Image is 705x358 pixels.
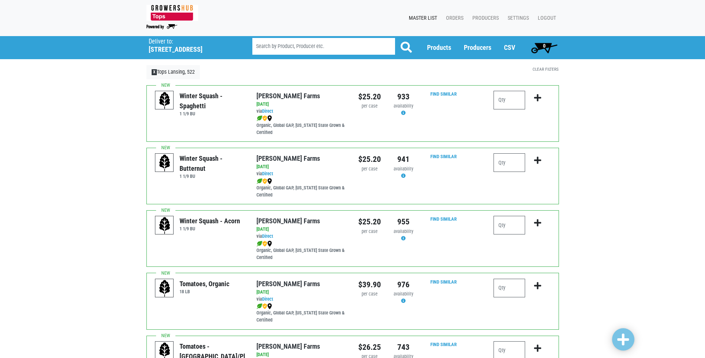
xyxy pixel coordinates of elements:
h6: 1 1/9 BU [180,173,245,179]
a: Orders [440,11,466,25]
div: via [256,296,347,303]
span: 0 [543,43,546,49]
a: Products [427,44,451,51]
h6: 18 LB [180,289,229,294]
a: Find Similar [430,216,457,222]
div: Winter Squash - Acorn [180,216,240,226]
div: $25.20 [358,91,381,103]
img: 279edf242af8f9d49a69d9d2afa010fb.png [146,5,198,21]
div: via [256,233,347,240]
div: via [256,108,347,115]
a: [PERSON_NAME] Farms [256,92,320,100]
h6: 1 1/9 BU [180,111,245,116]
div: [DATE] [256,289,347,296]
span: X [152,69,157,75]
span: availability [394,291,413,297]
img: map_marker-0e94453035b3232a4d21701695807de9.png [267,303,272,309]
div: Winter Squash - Butternut [180,153,245,173]
div: Organic, Global GAP, [US_STATE] State Grown & Certified [256,303,347,324]
img: placeholder-variety-43d6402dacf2d531de610a020419775a.svg [155,216,174,235]
img: safety-e55c860ca8c00a9c171001a62a92dabd.png [262,241,267,247]
img: safety-e55c860ca8c00a9c171001a62a92dabd.png [262,115,267,121]
input: Search by Product, Producer etc. [252,38,395,55]
input: Qty [494,216,525,234]
input: Qty [494,153,525,172]
a: Find Similar [430,91,457,97]
div: per case [358,166,381,173]
div: per case [358,228,381,235]
h5: [STREET_ADDRESS] [149,45,233,54]
div: $25.20 [358,153,381,165]
a: Clear Filters [533,67,559,72]
div: 976 [392,279,415,291]
div: Organic, Global GAP, [US_STATE] State Grown & Certified [256,240,347,261]
a: Find Similar [430,342,457,347]
div: Tomatoes, Organic [180,279,229,289]
a: Find Similar [430,154,457,159]
a: Master List [403,11,440,25]
a: 0 [528,40,561,55]
span: availability [394,103,413,109]
p: Deliver to: [149,38,233,45]
div: 933 [392,91,415,103]
a: Logout [532,11,559,25]
div: [DATE] [256,226,347,233]
h6: 1 1/9 BU [180,226,240,231]
div: [DATE] [256,101,347,108]
img: leaf-e5c59151409436ccce96b2ca1b28e03c.png [256,115,262,121]
div: [DATE] [256,163,347,170]
a: Producers [464,44,491,51]
img: safety-e55c860ca8c00a9c171001a62a92dabd.png [262,178,267,184]
div: Organic, Global GAP, [US_STATE] State Grown & Certified [256,115,347,136]
div: Winter Squash - Spaghetti [180,91,245,111]
a: [PERSON_NAME] Farms [256,154,320,162]
img: placeholder-variety-43d6402dacf2d531de610a020419775a.svg [155,91,174,110]
div: 941 [392,153,415,165]
a: Direct [262,296,273,302]
a: [PERSON_NAME] Farms [256,342,320,350]
img: safety-e55c860ca8c00a9c171001a62a92dabd.png [262,303,267,309]
img: Powered by Big Wheelbarrow [146,24,177,29]
img: map_marker-0e94453035b3232a4d21701695807de9.png [267,241,272,247]
a: Producers [466,11,502,25]
div: $26.25 [358,341,381,353]
span: Tops Lansing, 522 (2300 N Triphammer Rd #522, Ithaca, NY 14850, USA) [149,36,239,54]
img: placeholder-variety-43d6402dacf2d531de610a020419775a.svg [155,279,174,298]
img: leaf-e5c59151409436ccce96b2ca1b28e03c.png [256,241,262,247]
a: [PERSON_NAME] Farms [256,280,320,288]
a: Direct [262,108,273,114]
div: 955 [392,216,415,228]
a: XTops Lansing, 522 [146,65,200,79]
a: Direct [262,233,273,239]
div: per case [358,291,381,298]
input: Qty [494,91,525,109]
div: per case [358,103,381,110]
div: Organic, Global GAP, [US_STATE] State Grown & Certified [256,178,347,199]
a: Find Similar [430,279,457,285]
div: $25.20 [358,216,381,228]
div: 743 [392,341,415,353]
img: leaf-e5c59151409436ccce96b2ca1b28e03c.png [256,178,262,184]
a: Direct [262,171,273,176]
img: leaf-e5c59151409436ccce96b2ca1b28e03c.png [256,303,262,309]
span: availability [394,166,413,172]
div: via [256,170,347,178]
a: CSV [504,44,515,51]
img: map_marker-0e94453035b3232a4d21701695807de9.png [267,115,272,121]
span: availability [394,228,413,234]
a: Settings [502,11,532,25]
img: map_marker-0e94453035b3232a4d21701695807de9.png [267,178,272,184]
a: [PERSON_NAME] Farms [256,217,320,225]
input: Qty [494,279,525,297]
img: placeholder-variety-43d6402dacf2d531de610a020419775a.svg [155,154,174,172]
div: $39.90 [358,279,381,291]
